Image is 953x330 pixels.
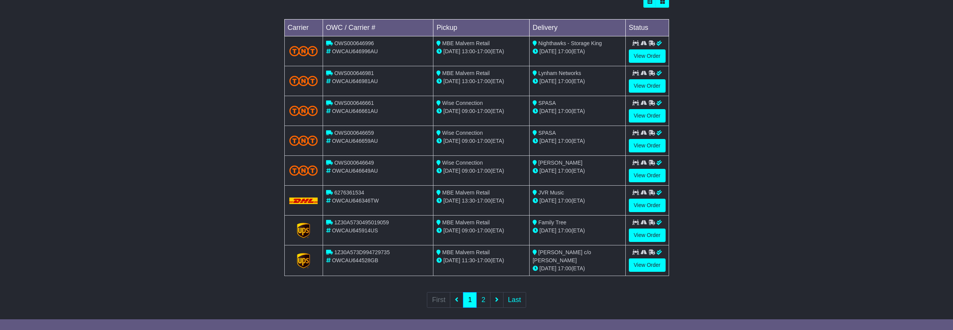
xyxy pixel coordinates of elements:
[629,109,666,123] a: View Order
[443,257,460,263] span: [DATE]
[436,256,526,265] div: - (ETA)
[477,108,490,114] span: 17:00
[334,219,389,225] span: 1Z30A5730495019059
[477,227,490,234] span: 17:00
[477,168,490,174] span: 17:00
[442,130,483,136] span: Wise Connection
[476,292,490,308] a: 2
[332,227,378,234] span: OWCAU645914US
[625,20,669,36] td: Status
[540,78,556,84] span: [DATE]
[533,197,622,205] div: (ETA)
[462,108,475,114] span: 09:00
[332,78,378,84] span: OWCAU646981AU
[538,70,581,76] span: Lynham Networks
[503,292,526,308] a: Last
[436,197,526,205] div: - (ETA)
[332,257,378,263] span: OWCAU644528GB
[442,70,490,76] span: MBE Malvern Retail
[289,165,318,176] img: TNT_Domestic.png
[442,100,483,106] span: Wise Connection
[540,48,556,54] span: [DATE]
[629,79,666,93] a: View Order
[629,229,666,242] a: View Order
[334,40,374,46] span: OWS000646996
[334,70,374,76] span: OWS000646981
[443,48,460,54] span: [DATE]
[289,106,318,116] img: TNT_Domestic.png
[334,130,374,136] span: OWS000646659
[443,227,460,234] span: [DATE]
[558,78,571,84] span: 17:00
[332,108,378,114] span: OWCAU646661AU
[433,20,530,36] td: Pickup
[436,107,526,115] div: - (ETA)
[540,227,556,234] span: [DATE]
[462,198,475,204] span: 13:30
[334,100,374,106] span: OWS000646661
[462,168,475,174] span: 09:00
[629,169,666,182] a: View Order
[443,138,460,144] span: [DATE]
[558,138,571,144] span: 17:00
[442,40,490,46] span: MBE Malvern Retail
[462,48,475,54] span: 13:00
[436,167,526,175] div: - (ETA)
[332,138,378,144] span: OWCAU646659AU
[477,78,490,84] span: 17:00
[477,198,490,204] span: 17:00
[538,219,566,225] span: Family Tree
[332,168,378,174] span: OWCAU646649AU
[533,77,622,85] div: (ETA)
[462,227,475,234] span: 09:00
[443,168,460,174] span: [DATE]
[540,265,556,271] span: [DATE]
[289,46,318,56] img: TNT_Domestic.png
[629,139,666,152] a: View Order
[436,137,526,145] div: - (ETA)
[477,48,490,54] span: 17:00
[558,265,571,271] span: 17:00
[629,49,666,63] a: View Order
[297,223,310,238] img: GetCarrierServiceLogo
[477,257,490,263] span: 17:00
[334,160,374,166] span: OWS000646649
[334,249,390,255] span: 1Z30A573D994729735
[538,160,582,166] span: [PERSON_NAME]
[323,20,433,36] td: OWC / Carrier #
[443,198,460,204] span: [DATE]
[462,138,475,144] span: 09:00
[540,108,556,114] span: [DATE]
[533,265,622,273] div: (ETA)
[462,78,475,84] span: 13:00
[533,227,622,235] div: (ETA)
[558,108,571,114] span: 17:00
[477,138,490,144] span: 17:00
[533,47,622,56] div: (ETA)
[334,190,364,196] span: 6276361534
[540,198,556,204] span: [DATE]
[443,108,460,114] span: [DATE]
[540,138,556,144] span: [DATE]
[332,198,379,204] span: OWCAU646346TW
[558,227,571,234] span: 17:00
[443,78,460,84] span: [DATE]
[558,168,571,174] span: 17:00
[289,136,318,146] img: TNT_Domestic.png
[629,199,666,212] a: View Order
[442,190,490,196] span: MBE Malvern Retail
[332,48,378,54] span: OWCAU646996AU
[538,190,564,196] span: JVR Music
[436,227,526,235] div: - (ETA)
[533,249,591,263] span: [PERSON_NAME] c/o [PERSON_NAME]
[442,160,483,166] span: Wise Connection
[297,253,310,268] img: GetCarrierServiceLogo
[529,20,625,36] td: Delivery
[289,76,318,86] img: TNT_Domestic.png
[629,258,666,272] a: View Order
[436,77,526,85] div: - (ETA)
[463,292,477,308] a: 1
[533,107,622,115] div: (ETA)
[442,249,490,255] span: MBE Malvern Retail
[558,198,571,204] span: 17:00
